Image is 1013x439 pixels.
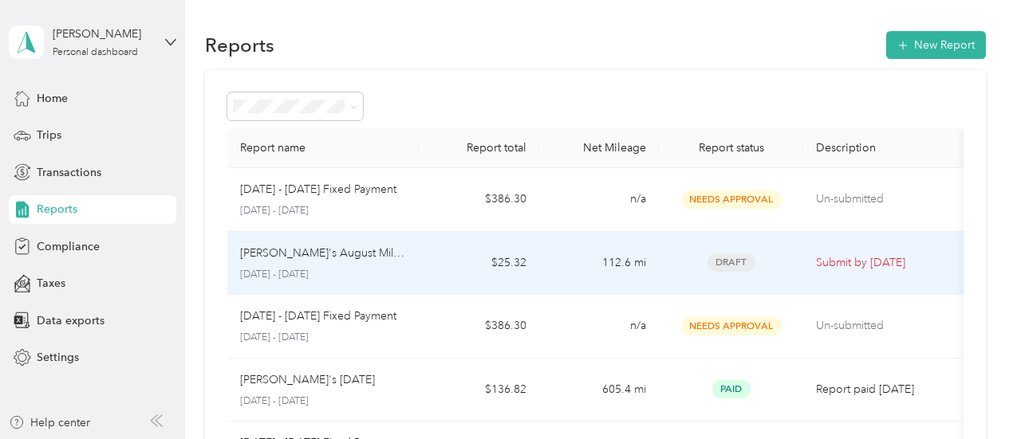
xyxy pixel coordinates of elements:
[240,204,407,218] p: [DATE] - [DATE]
[816,317,951,335] p: Un-submitted
[240,331,407,345] p: [DATE] - [DATE]
[419,232,538,296] td: $25.32
[539,359,659,422] td: 605.4 mi
[240,371,375,389] p: [PERSON_NAME]'s [DATE]
[419,359,538,422] td: $136.82
[37,312,104,329] span: Data exports
[37,201,77,218] span: Reports
[53,25,152,42] div: [PERSON_NAME]
[539,128,659,168] th: Net Mileage
[37,275,65,292] span: Taxes
[816,254,951,272] p: Submit by [DATE]
[419,128,538,168] th: Report total
[672,141,790,155] div: Report status
[37,127,61,143] span: Trips
[708,253,755,272] span: Draft
[681,317,782,335] span: Needs Approval
[419,295,538,359] td: $386.30
[539,232,659,296] td: 112.6 mi
[37,164,101,181] span: Transactions
[886,31,986,59] button: New Report
[53,48,138,57] div: Personal dashboard
[227,128,420,168] th: Report name
[240,308,396,325] p: [DATE] - [DATE] Fixed Payment
[816,190,951,208] p: Un-submitted
[205,37,274,53] h1: Reports
[712,380,751,398] span: Paid
[240,245,407,262] p: [PERSON_NAME]'s August Mileage
[240,181,396,198] p: [DATE] - [DATE] Fixed Payment
[9,414,90,431] button: Help center
[803,128,964,168] th: Description
[924,350,1013,439] iframe: Everlance-gr Chat Button Frame
[419,168,538,232] td: $386.30
[539,295,659,359] td: n/a
[37,238,100,255] span: Compliance
[681,190,782,209] span: Needs Approval
[539,168,659,232] td: n/a
[37,90,68,107] span: Home
[37,349,79,366] span: Settings
[240,268,407,282] p: [DATE] - [DATE]
[240,394,407,409] p: [DATE] - [DATE]
[816,381,951,398] p: Report paid [DATE]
